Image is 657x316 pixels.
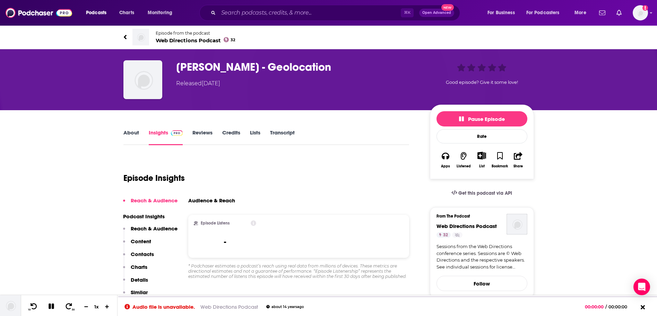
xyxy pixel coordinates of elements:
div: Rate [436,129,527,143]
button: Details [123,276,148,289]
button: Show More Button [475,152,489,159]
img: Aaron Parecki - Geolocation [123,60,162,99]
h2: Episode Listens [201,221,230,226]
span: For Business [487,8,515,18]
h3: From The Podcast [436,214,522,219]
a: Charts [115,7,138,18]
svg: Add a profile image [642,5,648,11]
button: Open AdvancedNew [419,9,454,17]
button: open menu [522,7,570,18]
button: open menu [143,7,181,18]
h3: - [224,237,226,247]
span: Pause Episode [459,116,505,122]
div: 1 x [91,304,103,309]
div: Apps [441,164,450,168]
button: Pause Episode [436,111,527,126]
img: Podchaser Pro [171,130,183,136]
a: Reviews [192,129,213,145]
button: Share [509,147,527,173]
span: For Podcasters [526,8,560,18]
p: Similar [131,289,148,296]
h1: Episode Insights [123,173,185,183]
a: Sessions from the Web Directions conference series. Sessions are © Web Directions and the respect... [436,243,527,270]
div: Show More ButtonList [473,147,491,173]
a: 32 [436,232,451,238]
a: Get this podcast via API [446,185,518,202]
button: Apps [436,147,455,173]
div: * Podchaser estimates a podcast’s reach using real data from millions of devices. These metrics a... [188,263,409,279]
span: 30 [72,308,75,311]
span: Good episode? Give it some love! [446,80,518,85]
span: / [605,304,607,309]
img: Web Directions Podcast [507,214,527,235]
button: open menu [81,7,115,18]
div: Open Intercom Messenger [633,279,650,295]
a: Web Directions Podcast [200,304,258,310]
button: Reach & Audience [123,225,178,238]
a: Transcript [270,129,295,145]
a: Show notifications dropdown [614,7,624,19]
button: Bookmark [491,147,509,173]
span: 32 [231,38,235,42]
p: Reach & Audience [131,197,178,204]
input: Search podcasts, credits, & more... [218,7,401,18]
div: Listened [457,164,471,168]
a: Show notifications dropdown [596,7,608,19]
span: Monitoring [148,8,172,18]
button: 30 [63,302,76,311]
div: List [479,164,485,168]
span: Get this podcast via API [458,190,512,196]
img: Web Directions Podcast [132,29,149,45]
span: ⌘ K [401,8,414,17]
span: More [574,8,586,18]
span: Charts [119,8,134,18]
button: Follow [436,276,527,291]
div: Bookmark [492,164,508,168]
img: Podchaser - Follow, Share and Rate Podcasts [6,6,72,19]
button: Reach & Audience [123,197,178,210]
span: 10 [28,308,31,311]
p: Details [131,276,148,283]
h3: Aaron Parecki - Geolocation [176,60,419,74]
span: Open Advanced [422,11,451,15]
span: Episode from the podcast [156,30,236,36]
span: Podcasts [86,8,106,18]
button: Content [123,238,151,251]
div: about 14 years ago [266,305,304,309]
p: Charts [131,264,147,270]
a: Web Directions PodcastEpisode from the podcastWeb Directions Podcast32 [123,29,534,45]
button: open menu [570,7,595,18]
p: Reach & Audience [131,225,178,232]
button: Show profile menu [633,5,648,20]
h3: Audience & Reach [188,197,235,204]
p: Podcast Insights [123,213,178,220]
p: Contacts [131,251,154,257]
button: Contacts [123,251,154,264]
p: Content [131,238,151,245]
span: 32 [443,232,448,239]
img: User Profile [633,5,648,20]
a: Lists [250,129,260,145]
a: Web Directions Podcast [436,223,497,229]
span: 00:00:00 [585,304,605,309]
a: About [123,129,139,145]
div: Audio file is unavailable. [124,304,194,310]
div: Search podcasts, credits, & more... [206,5,467,21]
button: Listened [455,147,473,173]
button: Similar [123,289,148,302]
button: 10 [27,302,40,311]
a: Credits [222,129,240,145]
button: Charts [123,264,147,276]
span: 00:00:00 [607,304,634,309]
div: Released [DATE] [176,79,220,88]
div: Share [513,164,523,168]
span: Logged in as billthrelkeld [633,5,648,20]
button: open menu [483,7,524,18]
a: InsightsPodchaser Pro [149,129,183,145]
span: New [441,4,454,11]
span: Web Directions Podcast [156,37,236,44]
